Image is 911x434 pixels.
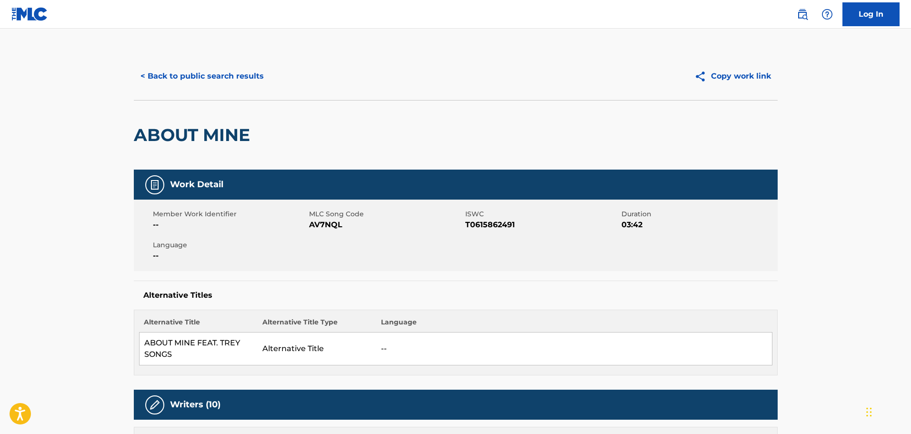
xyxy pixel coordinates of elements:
img: help [821,9,833,20]
h2: ABOUT MINE [134,124,255,146]
span: Language [153,240,307,250]
td: -- [376,333,772,365]
td: ABOUT MINE FEAT. TREY SONGS [139,333,258,365]
th: Language [376,317,772,333]
img: MLC Logo [11,7,48,21]
a: Log In [842,2,900,26]
span: 03:42 [621,219,775,231]
div: Drag [866,398,872,426]
h5: Alternative Titles [143,291,768,300]
img: Writers [149,399,160,411]
div: Help [818,5,837,24]
span: MLC Song Code [309,209,463,219]
iframe: Chat Widget [863,388,911,434]
span: T0615862491 [465,219,619,231]
span: Duration [621,209,775,219]
h5: Writers (10) [170,399,220,410]
button: Copy work link [688,64,778,88]
th: Alternative Title [139,317,258,333]
img: search [797,9,808,20]
span: -- [153,219,307,231]
span: Member Work Identifier [153,209,307,219]
span: AV7NQL [309,219,463,231]
span: ISWC [465,209,619,219]
span: -- [153,250,307,262]
img: Copy work link [694,71,711,82]
td: Alternative Title [258,333,376,365]
th: Alternative Title Type [258,317,376,333]
button: < Back to public search results [134,64,270,88]
img: Work Detail [149,179,160,191]
h5: Work Detail [170,179,223,190]
a: Public Search [793,5,812,24]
